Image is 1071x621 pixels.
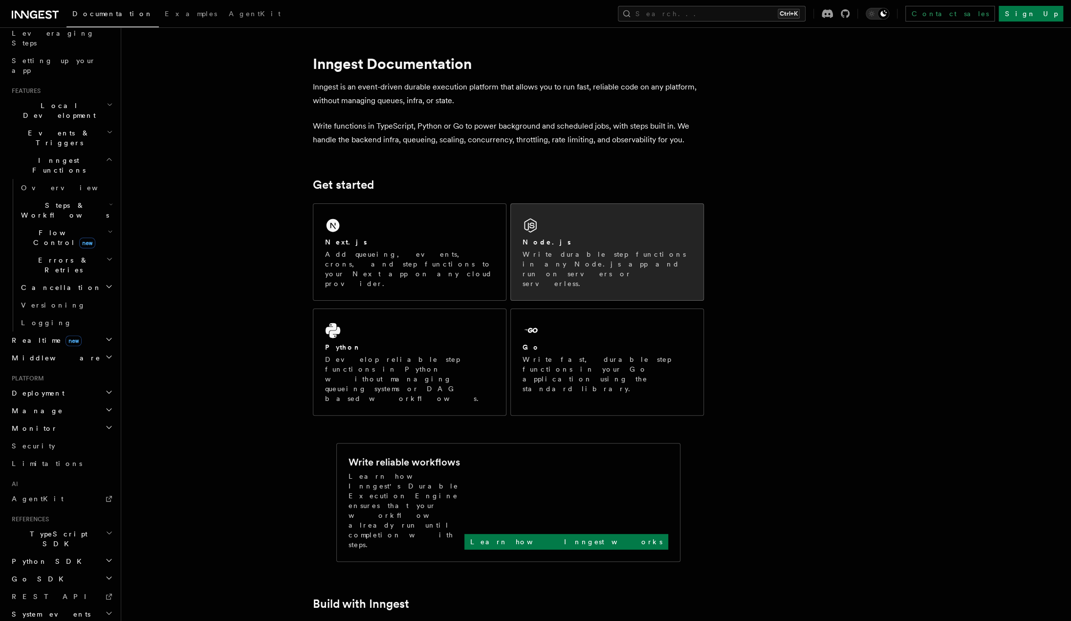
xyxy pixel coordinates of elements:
[17,314,115,332] a: Logging
[866,8,889,20] button: Toggle dark mode
[17,200,109,220] span: Steps & Workflows
[17,224,115,251] button: Flow Controlnew
[523,342,540,352] h2: Go
[8,388,65,398] span: Deployment
[17,255,106,275] span: Errors & Retries
[66,3,159,27] a: Documentation
[313,597,409,611] a: Build with Inngest
[8,437,115,455] a: Security
[8,490,115,508] a: AgentKit
[999,6,1063,22] a: Sign Up
[8,406,63,416] span: Manage
[313,178,374,192] a: Get started
[17,197,115,224] button: Steps & Workflows
[8,525,115,553] button: TypeScript SDK
[8,101,107,120] span: Local Development
[12,57,96,74] span: Setting up your app
[8,480,18,488] span: AI
[17,296,115,314] a: Versioning
[72,10,153,18] span: Documentation
[12,442,55,450] span: Security
[159,3,223,26] a: Examples
[8,24,115,52] a: Leveraging Steps
[618,6,806,22] button: Search...Ctrl+K
[17,279,115,296] button: Cancellation
[8,529,106,549] span: TypeScript SDK
[8,375,44,382] span: Platform
[8,335,82,345] span: Realtime
[8,455,115,472] a: Limitations
[17,283,102,292] span: Cancellation
[778,9,800,19] kbd: Ctrl+K
[313,203,506,301] a: Next.jsAdd queueing, events, crons, and step functions to your Next app on any cloud provider.
[325,237,367,247] h2: Next.js
[8,574,69,584] span: Go SDK
[8,128,107,148] span: Events & Triggers
[8,423,58,433] span: Monitor
[8,420,115,437] button: Monitor
[8,87,41,95] span: Features
[8,553,115,570] button: Python SDK
[313,80,704,108] p: Inngest is an event-driven durable execution platform that allows you to run fast, reliable code ...
[510,203,704,301] a: Node.jsWrite durable step functions in any Node.js app and run on servers or serverless.
[523,249,692,288] p: Write durable step functions in any Node.js app and run on servers or serverless.
[325,249,494,288] p: Add queueing, events, crons, and step functions to your Next app on any cloud provider.
[12,495,64,503] span: AgentKit
[17,251,115,279] button: Errors & Retries
[8,179,115,332] div: Inngest Functions
[8,97,115,124] button: Local Development
[8,609,90,619] span: System events
[21,184,122,192] span: Overview
[66,335,82,346] span: new
[313,309,506,416] a: PythonDevelop reliable step functions in Python without managing queueing systems or DAG based wo...
[165,10,217,18] span: Examples
[349,455,460,469] h2: Write reliable workflows
[8,402,115,420] button: Manage
[470,537,662,547] p: Learn how Inngest works
[325,355,494,403] p: Develop reliable step functions in Python without managing queueing systems or DAG based workflows.
[464,534,668,550] a: Learn how Inngest works
[523,237,571,247] h2: Node.js
[12,593,95,600] span: REST API
[229,10,281,18] span: AgentKit
[510,309,704,416] a: GoWrite fast, durable step functions in your Go application using the standard library.
[8,556,87,566] span: Python SDK
[8,52,115,79] a: Setting up your app
[223,3,286,26] a: AgentKit
[8,349,115,367] button: Middleware
[8,515,49,523] span: References
[8,155,106,175] span: Inngest Functions
[8,332,115,349] button: Realtimenew
[21,319,72,327] span: Logging
[313,119,704,147] p: Write functions in TypeScript, Python or Go to power background and scheduled jobs, with steps bu...
[17,179,115,197] a: Overview
[8,124,115,152] button: Events & Triggers
[325,342,361,352] h2: Python
[21,301,86,309] span: Versioning
[8,384,115,402] button: Deployment
[349,471,464,550] p: Learn how Inngest's Durable Execution Engine ensures that your workflow already run until complet...
[8,588,115,605] a: REST API
[8,353,101,363] span: Middleware
[313,55,704,72] h1: Inngest Documentation
[8,152,115,179] button: Inngest Functions
[8,570,115,588] button: Go SDK
[523,355,692,394] p: Write fast, durable step functions in your Go application using the standard library.
[12,29,94,47] span: Leveraging Steps
[79,238,95,248] span: new
[17,228,108,247] span: Flow Control
[12,460,82,467] span: Limitations
[905,6,995,22] a: Contact sales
